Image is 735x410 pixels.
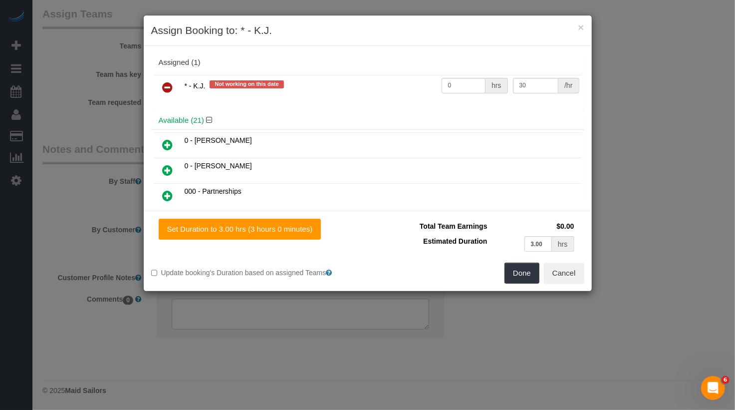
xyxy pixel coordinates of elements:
[210,80,283,88] span: Not working on this date
[558,78,579,93] div: /hr
[151,268,360,278] label: Update booking's Duration based on assigned Teams
[151,23,584,38] h3: Assign Booking to: * - K.J.
[185,162,252,170] span: 0 - [PERSON_NAME]
[544,263,584,284] button: Cancel
[185,82,206,90] span: * - K.J.
[185,187,242,195] span: 000 - Partnerships
[486,78,507,93] div: hrs
[375,219,490,234] td: Total Team Earnings
[490,219,577,234] td: $0.00
[151,270,158,276] input: Update booking's Duration based on assigned Teams
[552,236,574,252] div: hrs
[159,58,577,67] div: Assigned (1)
[159,116,577,125] h4: Available (21)
[578,22,584,32] button: ×
[159,219,321,240] button: Set Duration to 3.00 hrs (3 hours 0 minutes)
[423,237,487,245] span: Estimated Duration
[185,136,252,144] span: 0 - [PERSON_NAME]
[722,376,730,384] span: 6
[504,263,539,284] button: Done
[701,376,725,400] iframe: Intercom live chat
